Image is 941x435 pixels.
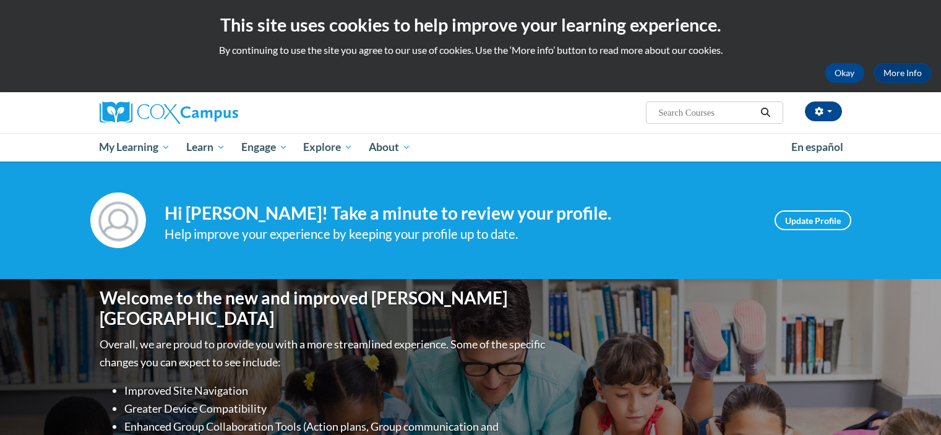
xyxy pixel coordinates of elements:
button: Okay [825,63,864,83]
p: By continuing to use the site you agree to our use of cookies. Use the ‘More info’ button to read... [9,43,932,57]
button: Search [756,105,775,120]
span: My Learning [99,140,170,155]
span: En español [791,140,843,153]
div: Help improve your experience by keeping your profile up to date. [165,224,756,244]
a: Learn [178,133,233,162]
img: Profile Image [90,192,146,248]
a: En español [783,134,851,160]
a: My Learning [92,133,179,162]
img: Cox Campus [100,101,238,124]
iframe: Button to launch messaging window [892,385,931,425]
a: More Info [874,63,932,83]
button: Account Settings [805,101,842,121]
a: Engage [233,133,296,162]
li: Greater Device Compatibility [124,400,548,418]
h4: Hi [PERSON_NAME]! Take a minute to review your profile. [165,203,756,224]
span: About [369,140,411,155]
div: Main menu [81,133,861,162]
input: Search Courses [657,105,756,120]
span: Learn [186,140,225,155]
p: Overall, we are proud to provide you with a more streamlined experience. Some of the specific cha... [100,335,548,371]
h1: Welcome to the new and improved [PERSON_NAME][GEOGRAPHIC_DATA] [100,288,548,329]
a: Cox Campus [100,101,335,124]
h2: This site uses cookies to help improve your learning experience. [9,12,932,37]
li: Improved Site Navigation [124,382,548,400]
span: Explore [303,140,353,155]
a: Explore [295,133,361,162]
a: Update Profile [775,210,851,230]
a: About [361,133,419,162]
span: Engage [241,140,288,155]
